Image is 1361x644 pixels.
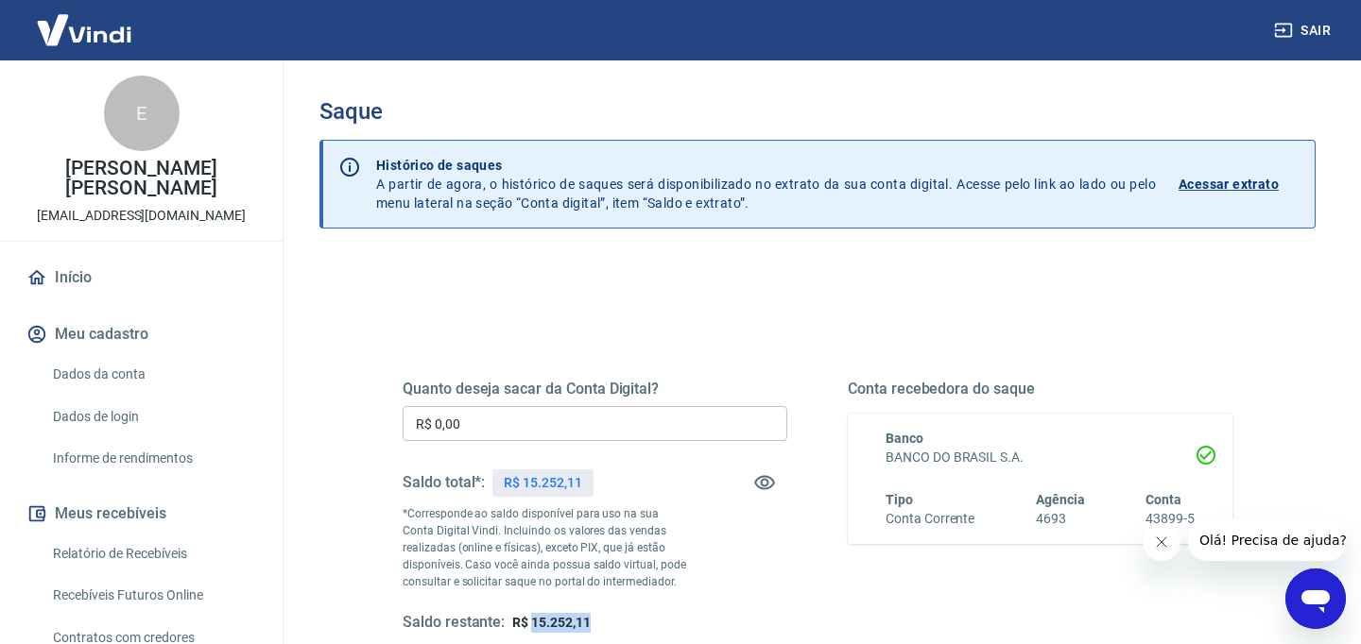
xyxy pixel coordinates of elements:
[45,576,260,615] a: Recebíveis Futuros Online
[376,156,1156,212] p: A partir de agora, o histórico de saques será disponibilizado no extrato da sua conta digital. Ac...
[1036,509,1085,529] h6: 4693
[886,448,1195,467] h6: BANCO DO BRASIL S.A.
[45,534,260,573] a: Relatório de Recebíveis
[1146,509,1195,529] h6: 43899-5
[37,206,246,226] p: [EMAIL_ADDRESS][DOMAIN_NAME]
[23,314,260,355] button: Meu cadastro
[104,76,180,151] div: E
[1036,492,1085,507] span: Agência
[45,439,260,478] a: Informe de rendimentos
[376,156,1156,175] p: Histórico de saques
[403,613,505,633] h5: Saldo restante:
[45,355,260,394] a: Dados da conta
[848,380,1232,398] h5: Conta recebedora do saque
[1146,492,1181,507] span: Conta
[403,473,485,492] h5: Saldo total*:
[1179,175,1279,194] p: Acessar extrato
[319,98,1316,125] h3: Saque
[886,431,923,446] span: Banco
[11,13,159,28] span: Olá! Precisa de ajuda?
[1285,568,1346,629] iframe: Botão para abrir a janela de mensagens
[1179,156,1300,212] a: Acessar extrato
[403,380,787,398] h5: Quanto deseja sacar da Conta Digital?
[512,615,590,630] span: R$ 15.252,11
[886,492,913,507] span: Tipo
[23,493,260,534] button: Meus recebíveis
[504,473,581,493] p: R$ 15.252,11
[1270,13,1338,48] button: Sair
[23,1,146,59] img: Vindi
[1188,519,1346,561] iframe: Mensagem da empresa
[403,505,691,590] p: *Corresponde ao saldo disponível para uso na sua Conta Digital Vindi. Incluindo os valores das ve...
[23,257,260,298] a: Início
[15,159,267,198] p: [PERSON_NAME] [PERSON_NAME]
[886,509,974,529] h6: Conta Corrente
[45,398,260,436] a: Dados de login
[1143,523,1180,561] iframe: Fechar mensagem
